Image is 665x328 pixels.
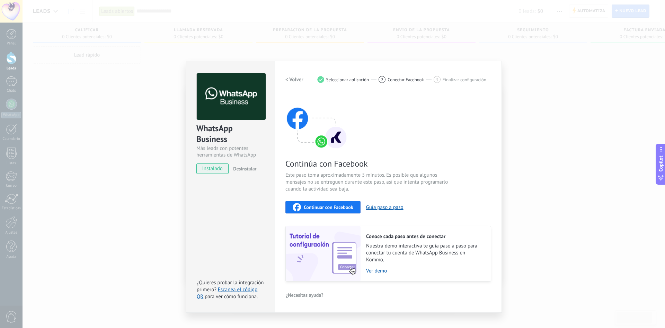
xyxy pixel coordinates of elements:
button: < Volver [285,73,303,86]
span: instalado [197,163,228,174]
span: Continuar con Facebook [304,205,353,210]
span: Este paso toma aproximadamente 5 minutos. Es posible que algunos mensajes no se entreguen durante... [285,172,450,193]
button: Guía paso a paso [366,204,404,211]
span: Conectar Facebook [388,77,424,82]
a: Ver demo [366,268,484,274]
button: Desinstalar [230,163,256,174]
span: Nuestra demo interactiva te guía paso a paso para conectar tu cuenta de WhatsApp Business en Kommo. [366,243,484,263]
span: Seleccionar aplicación [326,77,369,82]
span: 3 [436,77,438,83]
div: WhatsApp Business [196,123,265,145]
img: connect with facebook [285,94,348,150]
span: Copilot [657,155,664,171]
span: Finalizar configuración [443,77,486,82]
span: Desinstalar [233,166,256,172]
button: ¿Necesitas ayuda? [285,290,324,300]
h2: < Volver [285,76,303,83]
button: Continuar con Facebook [285,201,361,213]
span: ¿Quieres probar la integración primero? [197,279,264,293]
span: para ver cómo funciona. [205,293,258,300]
img: logo_main.png [197,73,266,120]
span: ¿Necesitas ayuda? [286,293,323,297]
span: 2 [381,77,383,83]
span: Continúa con Facebook [285,158,450,169]
a: Escanea el código QR [197,286,257,300]
div: Más leads con potentes herramientas de WhatsApp [196,145,265,158]
h2: Conoce cada paso antes de conectar [366,233,484,240]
